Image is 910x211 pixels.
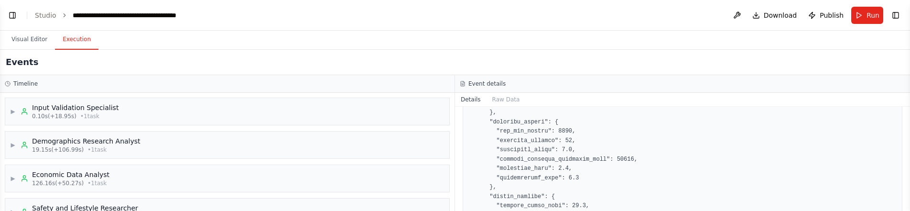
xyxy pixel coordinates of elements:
div: Economic Data Analyst [32,170,109,179]
button: Show right sidebar [889,9,902,22]
button: Visual Editor [4,30,55,50]
span: • 1 task [87,146,107,154]
span: 19.15s (+106.99s) [32,146,84,154]
span: • 1 task [80,112,99,120]
span: 126.16s (+50.27s) [32,179,84,187]
button: Details [455,93,487,106]
h3: Timeline [13,80,38,88]
button: Run [851,7,883,24]
h3: Event details [468,80,506,88]
button: Execution [55,30,98,50]
span: Download [764,11,797,20]
span: • 1 task [87,179,107,187]
span: Publish [820,11,844,20]
button: Raw Data [487,93,526,106]
span: 0.10s (+18.95s) [32,112,76,120]
a: Studio [35,11,56,19]
nav: breadcrumb [35,11,180,20]
button: Show left sidebar [6,9,19,22]
button: Publish [804,7,847,24]
span: ▶ [10,108,16,115]
div: Demographics Research Analyst [32,136,141,146]
span: ▶ [10,141,16,149]
span: Run [867,11,879,20]
span: ▶ [10,175,16,182]
h2: Events [6,56,38,69]
button: Download [748,7,801,24]
div: Input Validation Specialist [32,103,119,112]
